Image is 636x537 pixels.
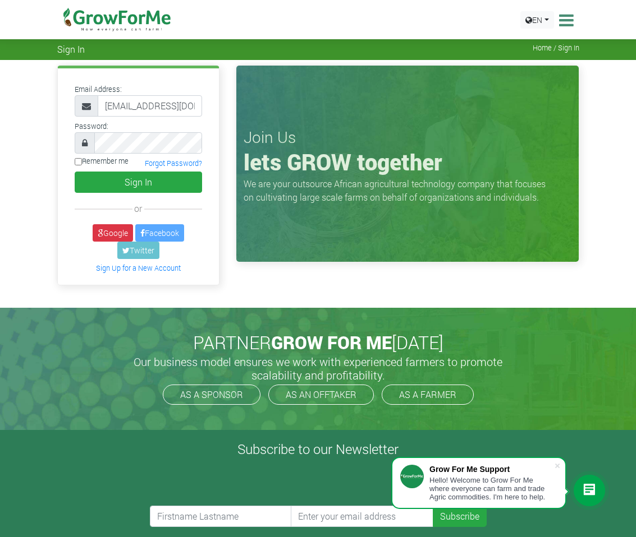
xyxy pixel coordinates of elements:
[98,95,203,117] input: Email Address
[244,128,571,147] h3: Join Us
[145,159,202,168] a: Forgot Password?
[163,385,260,405] a: AS A SPONSOR
[382,385,474,405] a: AS A FARMER
[150,506,292,527] input: Firstname Lastname
[520,11,554,29] a: EN
[533,44,579,52] span: Home / Sign In
[244,177,552,204] p: We are your outsource African agricultural technology company that focuses on cultivating large s...
[75,158,82,165] input: Remember me
[291,506,433,527] input: Enter your email address
[150,462,321,506] iframe: reCAPTCHA
[75,172,203,193] button: Sign In
[271,330,392,354] span: GROW FOR ME
[268,385,374,405] a: AS AN OFFTAKER
[75,121,108,132] label: Password:
[93,224,133,242] a: Google
[75,84,122,95] label: Email Address:
[433,506,487,527] button: Subscribe
[75,156,129,166] label: Remember me
[96,263,181,272] a: Sign Up for a New Account
[244,149,571,175] h1: lets GROW together
[122,355,515,382] h5: Our business model ensures we work with experienced farmers to promote scalability and profitabil...
[57,44,85,54] span: Sign In
[62,332,575,353] h2: PARTNER [DATE]
[429,476,554,501] div: Hello! Welcome to Grow For Me where everyone can farm and trade Agric commodities. I'm here to help.
[75,202,203,215] div: or
[429,465,554,474] div: Grow For Me Support
[14,441,622,457] h4: Subscribe to our Newsletter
